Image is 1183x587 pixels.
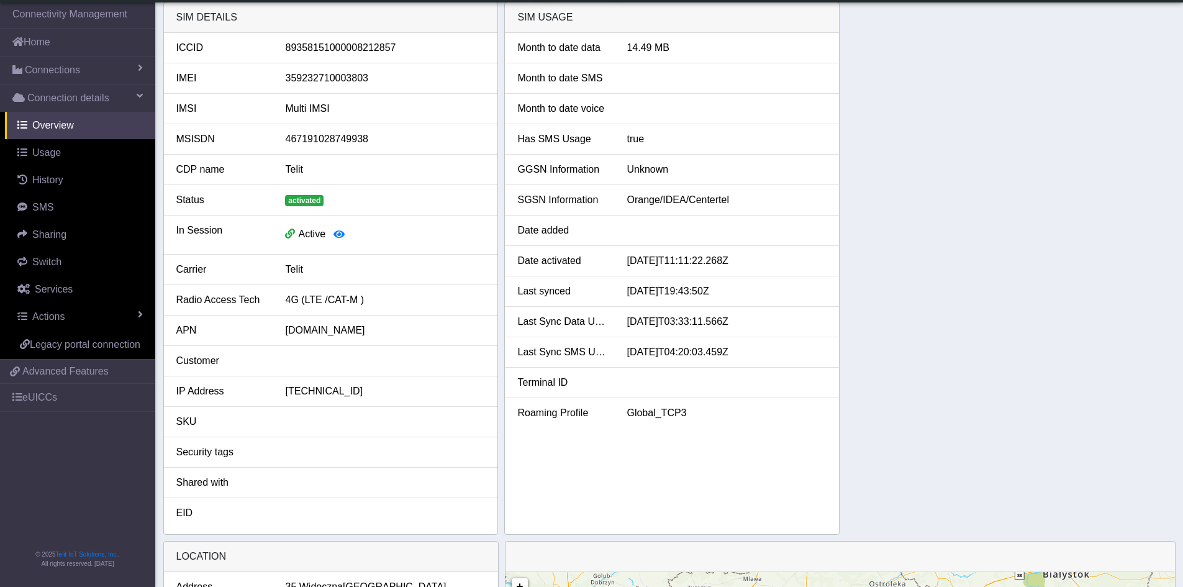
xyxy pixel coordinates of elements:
div: Security tags [167,445,276,460]
div: Telit [276,262,494,277]
div: Carrier [167,262,276,277]
span: Advanced Features [22,364,109,379]
a: SMS [5,194,155,221]
div: LOCATION [164,542,498,572]
span: Sharing [32,229,66,240]
span: Connection details [27,91,109,106]
div: MSISDN [167,132,276,147]
div: Terminal ID [508,375,617,390]
div: In Session [167,223,276,247]
span: Overview [32,120,74,130]
div: SGSN Information [508,193,617,207]
div: Shared with [167,475,276,490]
div: 14.49 MB [617,40,836,55]
div: Date added [508,223,617,238]
div: Month to date voice [508,101,617,116]
div: Last Sync Data Usage [508,314,617,329]
div: IMSI [167,101,276,116]
span: Active [298,229,325,239]
div: Status [167,193,276,207]
div: SKU [167,414,276,429]
a: Services [5,276,155,303]
div: [DATE]T04:20:03.459Z [617,345,836,360]
div: Has SMS Usage [508,132,617,147]
div: EID [167,506,276,521]
a: History [5,166,155,194]
div: Multi IMSI [276,101,494,116]
div: Global_TCP3 [617,406,836,421]
div: Last synced [508,284,617,299]
div: [DOMAIN_NAME] [276,323,494,338]
div: IMEI [167,71,276,86]
span: SMS [32,202,54,212]
div: [TECHNICAL_ID] [276,384,494,399]
div: SIM Usage [505,2,839,33]
a: Switch [5,248,155,276]
div: Month to date SMS [508,71,617,86]
div: Telit [276,162,494,177]
div: Roaming Profile [508,406,617,421]
div: ICCID [167,40,276,55]
div: 467191028749938 [276,132,494,147]
div: 89358151000008212857 [276,40,494,55]
div: Last Sync SMS Usage [508,345,617,360]
div: 359232710003803 [276,71,494,86]
a: Actions [5,303,155,330]
span: Actions [32,311,65,322]
a: Usage [5,139,155,166]
div: [DATE]T19:43:50Z [617,284,836,299]
span: Usage [32,147,61,158]
div: Unknown [617,162,836,177]
div: APN [167,323,276,338]
a: Telit IoT Solutions, Inc. [56,551,118,558]
div: 4G (LTE /CAT-M ) [276,293,494,307]
div: IP Address [167,384,276,399]
button: View session details [325,223,353,247]
span: Switch [32,257,61,267]
span: activated [285,195,324,206]
span: Connections [25,63,80,78]
a: Overview [5,112,155,139]
div: Customer [167,353,276,368]
div: [DATE]T03:33:11.566Z [617,314,836,329]
div: Date activated [508,253,617,268]
a: Sharing [5,221,155,248]
span: Legacy portal connection [30,339,140,350]
div: SIM details [164,2,498,33]
div: CDP name [167,162,276,177]
div: Month to date data [508,40,617,55]
span: Services [35,284,73,294]
div: [DATE]T11:11:22.268Z [617,253,836,268]
div: GGSN Information [508,162,617,177]
div: true [617,132,836,147]
span: History [32,175,63,185]
div: Radio Access Tech [167,293,276,307]
div: Orange/IDEA/Centertel [617,193,836,207]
